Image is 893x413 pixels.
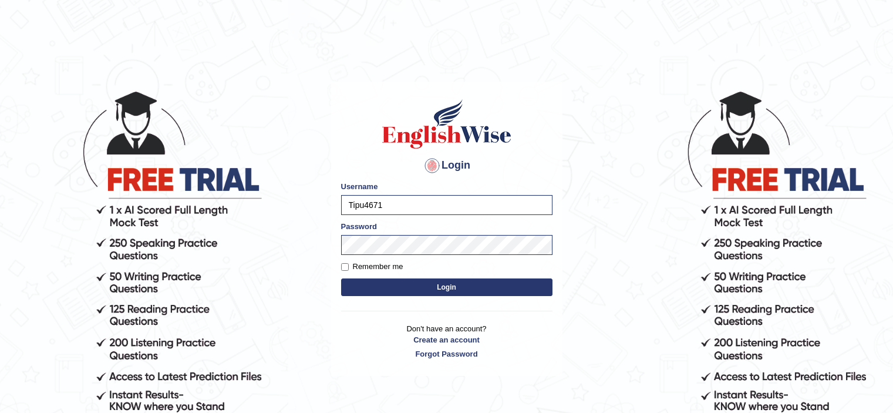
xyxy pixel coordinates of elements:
input: Remember me [341,263,349,271]
a: Create an account [341,334,552,345]
label: Password [341,221,377,232]
p: Don't have an account? [341,323,552,360]
button: Login [341,278,552,296]
a: Forgot Password [341,348,552,360]
h4: Login [341,156,552,175]
label: Username [341,181,378,192]
img: Logo of English Wise sign in for intelligent practice with AI [380,98,514,150]
label: Remember me [341,261,403,273]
